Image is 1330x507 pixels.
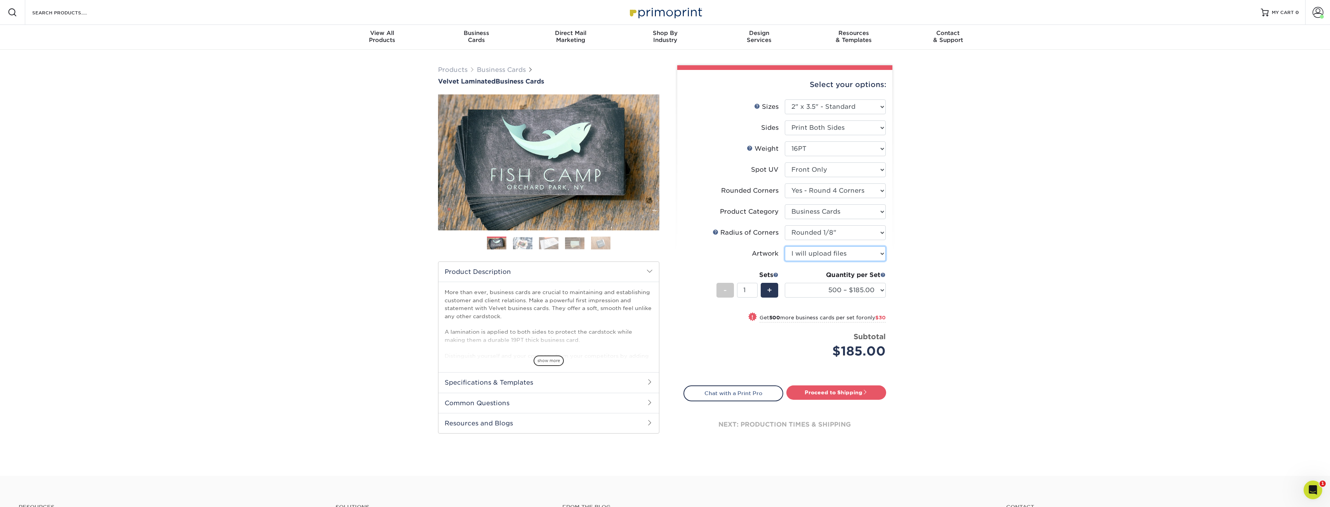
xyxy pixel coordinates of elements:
[626,4,704,21] img: Primoprint
[716,270,779,280] div: Sets
[712,30,807,44] div: Services
[785,270,886,280] div: Quantity per Set
[591,236,610,250] img: Business Cards 05
[487,234,506,253] img: Business Cards 01
[854,332,886,341] strong: Subtotal
[721,186,779,195] div: Rounded Corners
[712,30,807,37] span: Design
[539,237,558,249] img: Business Cards 03
[438,66,468,73] a: Products
[618,30,712,37] span: Shop By
[791,342,886,361] div: $185.00
[683,401,886,448] div: next: production times & shipping
[752,249,779,258] div: Artwork
[438,78,659,85] h1: Business Cards
[754,102,779,112] div: Sizes
[751,165,779,174] div: Spot UV
[807,30,901,44] div: & Templates
[438,262,659,282] h2: Product Description
[761,123,779,132] div: Sides
[807,30,901,37] span: Resources
[769,315,780,321] strong: 500
[335,30,429,44] div: Products
[807,25,901,50] a: Resources& Templates
[864,315,886,321] span: only
[1320,481,1326,487] span: 1
[1295,10,1299,15] span: 0
[901,30,995,37] span: Contact
[713,228,779,237] div: Radius of Corners
[1304,481,1322,499] iframe: Intercom live chat
[720,207,779,216] div: Product Category
[445,288,653,415] p: More than ever, business cards are crucial to maintaining and establishing customer and client re...
[618,30,712,44] div: Industry
[523,30,618,37] span: Direct Mail
[2,483,66,504] iframe: Google Customer Reviews
[523,30,618,44] div: Marketing
[438,393,659,413] h2: Common Questions
[438,78,495,85] span: Velvet Laminated
[875,315,886,321] span: $30
[523,25,618,50] a: Direct MailMarketing
[513,237,532,249] img: Business Cards 02
[901,30,995,44] div: & Support
[335,30,429,37] span: View All
[477,66,526,73] a: Business Cards
[438,52,659,273] img: Velvet Laminated 01
[786,385,886,399] a: Proceed to Shipping
[767,284,772,296] span: +
[438,372,659,392] h2: Specifications & Templates
[1272,9,1294,16] span: MY CART
[335,25,429,50] a: View AllProducts
[438,78,659,85] a: Velvet LaminatedBusiness Cards
[751,313,753,321] span: !
[618,25,712,50] a: Shop ByIndustry
[683,385,783,401] a: Chat with a Print Pro
[429,30,523,37] span: Business
[565,237,584,249] img: Business Cards 04
[429,30,523,44] div: Cards
[723,284,727,296] span: -
[747,144,779,153] div: Weight
[683,70,886,99] div: Select your options:
[712,25,807,50] a: DesignServices
[429,25,523,50] a: BusinessCards
[438,413,659,433] h2: Resources and Blogs
[760,315,886,322] small: Get more business cards per set for
[901,25,995,50] a: Contact& Support
[31,8,107,17] input: SEARCH PRODUCTS.....
[534,355,564,366] span: show more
